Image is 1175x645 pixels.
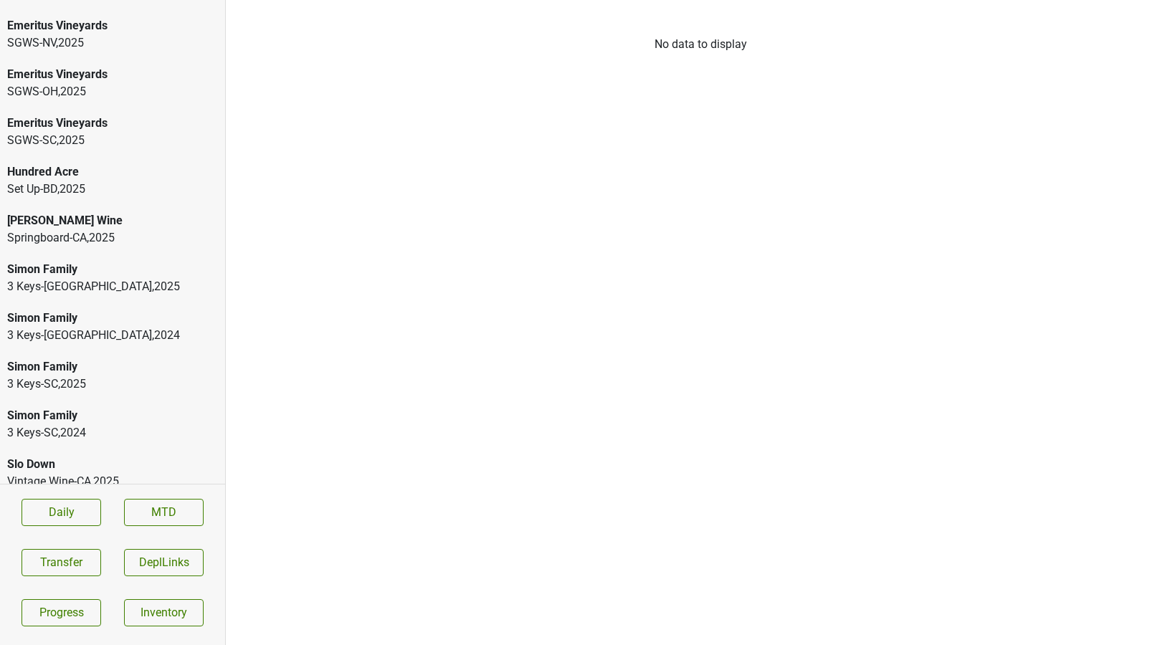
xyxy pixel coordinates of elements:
[22,499,101,526] a: Daily
[7,456,218,473] div: Slo Down
[7,83,218,100] div: SGWS-OH , 2025
[7,310,218,327] div: Simon Family
[7,212,218,229] div: [PERSON_NAME] Wine
[7,376,218,393] div: 3 Keys-SC , 2025
[7,424,218,441] div: 3 Keys-SC , 2024
[226,36,1175,53] div: No data to display
[7,261,218,278] div: Simon Family
[7,181,218,198] div: Set Up-BD , 2025
[124,499,204,526] a: MTD
[7,115,218,132] div: Emeritus Vineyards
[7,358,218,376] div: Simon Family
[22,599,101,626] a: Progress
[7,34,218,52] div: SGWS-NV , 2025
[7,407,218,424] div: Simon Family
[7,132,218,149] div: SGWS-SC , 2025
[7,278,218,295] div: 3 Keys-[GEOGRAPHIC_DATA] , 2025
[7,327,218,344] div: 3 Keys-[GEOGRAPHIC_DATA] , 2024
[124,599,204,626] a: Inventory
[22,549,101,576] button: Transfer
[7,163,218,181] div: Hundred Acre
[7,66,218,83] div: Emeritus Vineyards
[7,17,218,34] div: Emeritus Vineyards
[124,549,204,576] button: DeplLinks
[7,473,218,490] div: Vintage Wine-CA , 2025
[7,229,218,247] div: Springboard-CA , 2025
